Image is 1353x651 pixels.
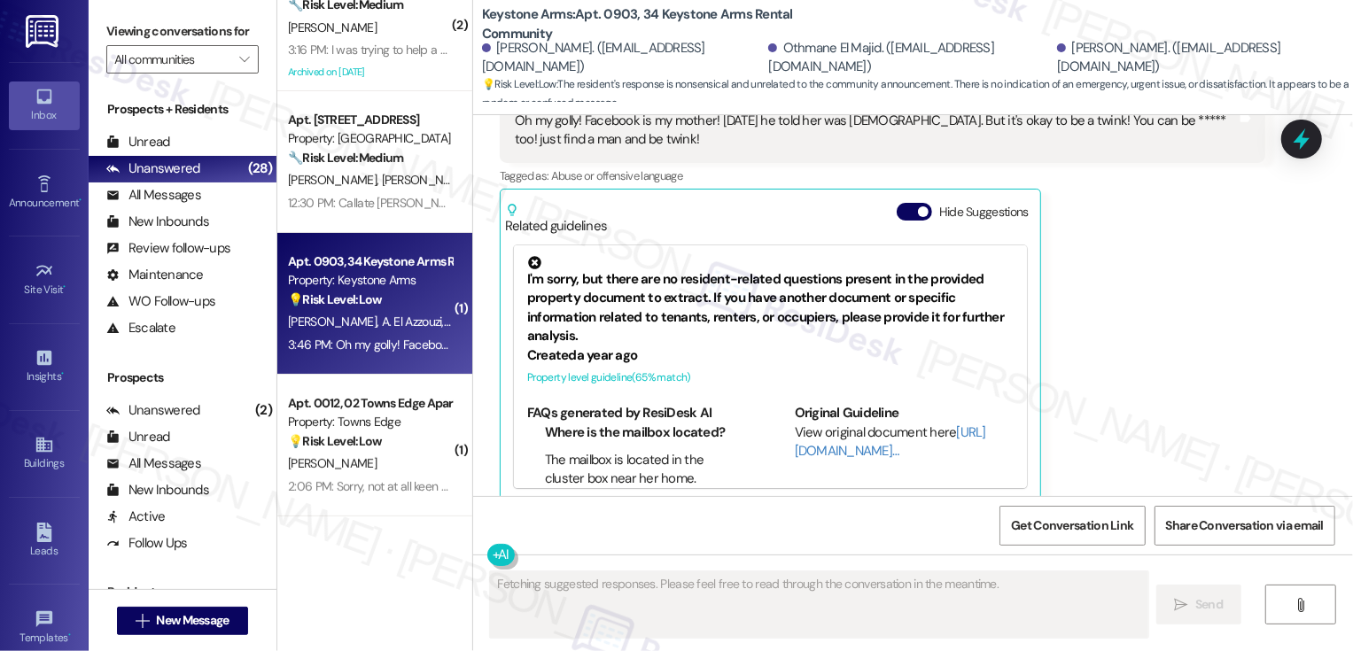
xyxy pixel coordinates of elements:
input: All communities [114,45,230,74]
div: Apt. [STREET_ADDRESS] [288,111,452,129]
li: The mailbox is located in the cluster box near her home. [545,451,746,489]
div: Archived on [DATE] [286,61,454,83]
a: Inbox [9,81,80,129]
div: Othmane El Majid. ([EMAIL_ADDRESS][DOMAIN_NAME]) [768,39,1053,77]
div: Oh my golly! Facebook is my mother! [DATE] he told her was [DEMOGRAPHIC_DATA]. But it's okay to b... [515,112,1237,150]
span: Share Conversation via email [1166,516,1324,535]
div: Unanswered [106,401,200,420]
i:  [1295,598,1308,612]
div: Residents [89,583,276,601]
div: View original document here [795,423,1014,461]
div: (2) [251,397,276,424]
span: [PERSON_NAME] [288,455,377,471]
div: New Inbounds [106,213,209,231]
span: • [79,194,82,206]
a: Leads [9,517,80,565]
img: ResiDesk Logo [26,15,62,48]
span: [PERSON_NAME] [381,172,470,188]
div: Maintenance [106,266,204,284]
div: Property level guideline ( 65 % match) [527,368,1014,387]
div: Related guidelines [505,203,608,236]
button: Get Conversation Link [999,506,1145,546]
div: Property: Towns Edge [288,413,452,431]
div: Apt. 0012, 02 Towns Edge Apartments LLC [288,394,452,413]
strong: 💡 Risk Level: Low [288,291,382,307]
div: Apt. 0903, 34 Keystone Arms Rental Community [288,252,452,271]
div: [PERSON_NAME]. ([EMAIL_ADDRESS][DOMAIN_NAME]) [1057,39,1340,77]
span: A. El Azzouzi [381,314,447,329]
div: Property: Keystone Arms [288,271,452,290]
div: Unread [106,428,170,446]
div: 3:46 PM: Oh my golly! Facebook is my mother! [DATE] he told her was [DEMOGRAPHIC_DATA]. But it's ... [288,337,1171,353]
button: Share Conversation via email [1155,506,1335,546]
span: [PERSON_NAME] [288,19,377,35]
label: Viewing conversations for [106,18,259,45]
div: Follow Ups [106,534,188,553]
a: [URL][DOMAIN_NAME]… [795,423,986,460]
textarea: Fetching suggested responses. Please feel free to read through the conversation in the meantime. [490,571,1148,638]
li: Where is the mailbox located? [545,423,746,442]
span: • [64,281,66,293]
div: New Inbounds [106,481,209,500]
span: [PERSON_NAME] [288,172,382,188]
div: (28) [244,155,276,182]
div: I'm sorry, but there are no resident-related questions present in the provided property document ... [527,256,1014,346]
div: Unanswered [106,159,200,178]
div: All Messages [106,454,201,473]
span: New Message [156,611,229,630]
div: [PERSON_NAME]. ([EMAIL_ADDRESS][DOMAIN_NAME]) [482,39,765,77]
strong: 🔧 Risk Level: Medium [288,150,403,166]
strong: 💡 Risk Level: Low [482,77,556,91]
button: Send [1156,585,1242,624]
i:  [136,614,149,628]
a: Buildings [9,430,80,477]
a: Site Visit • [9,256,80,304]
div: Tagged as: [500,163,1265,189]
span: [PERSON_NAME] [288,314,382,329]
span: Get Conversation Link [1011,516,1133,535]
b: FAQs generated by ResiDesk AI [527,404,711,422]
div: Created a year ago [527,346,1014,365]
span: • [68,629,71,641]
div: All Messages [106,186,201,205]
i:  [239,52,249,66]
div: Property: [GEOGRAPHIC_DATA] [288,129,452,148]
div: Prospects [89,368,276,387]
div: Active [106,508,166,526]
label: Hide Suggestions [939,203,1029,221]
div: 12:30 PM: Callate [PERSON_NAME] ! [288,195,471,211]
button: New Message [117,607,248,635]
a: Insights • [9,343,80,391]
div: Unread [106,133,170,151]
b: Original Guideline [795,404,899,422]
span: Send [1195,595,1223,614]
div: WO Follow-ups [106,292,215,311]
i:  [1175,598,1188,612]
b: Keystone Arms: Apt. 0903, 34 Keystone Arms Rental Community [482,5,836,43]
span: Abuse or offensive language [551,168,682,183]
div: Escalate [106,319,175,337]
div: 2:06 PM: Sorry, not at all keen on "social media" like f-book & the like. I won't be participating. [288,478,756,494]
span: • [61,368,64,380]
span: : The resident's response is nonsensical and unrelated to the community announcement. There is no... [482,75,1353,113]
strong: 💡 Risk Level: Low [288,433,382,449]
div: Review follow-ups [106,239,230,258]
div: Prospects + Residents [89,100,276,119]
